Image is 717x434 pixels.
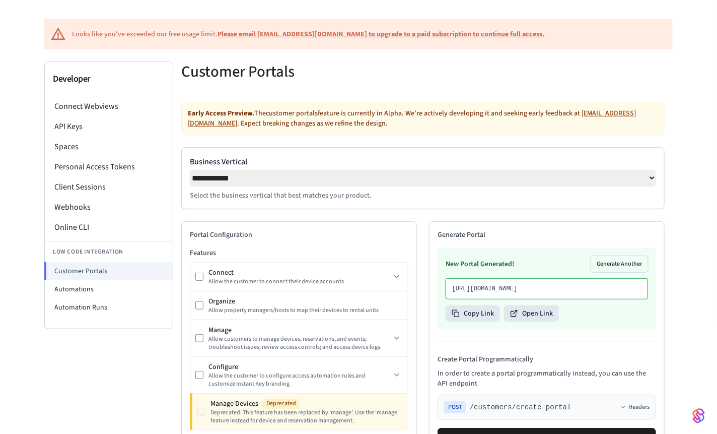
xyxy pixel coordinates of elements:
h3: Developer [53,72,165,86]
h4: Create Portal Programmatically [438,354,656,364]
div: Organize [208,296,403,306]
button: Headers [620,403,650,411]
li: Webhooks [45,197,173,217]
strong: Early Access Preview. [188,108,254,118]
div: Allow property managers/hosts to map their devices to rental units [208,306,403,315]
li: Customer Portals [44,262,173,280]
a: [EMAIL_ADDRESS][DOMAIN_NAME] [188,108,636,129]
li: API Keys [45,116,173,137]
h2: Portal Configuration [190,230,408,240]
h3: New Portal Generated! [446,259,514,269]
div: Allow the customer to connect their device accounts [208,278,391,286]
span: Deprecated [262,399,300,409]
h5: Customer Portals [181,61,417,82]
li: Automation Runs [45,298,173,317]
li: Client Sessions [45,177,173,197]
p: In order to create a portal programmatically instead, you can use the API endpoint [438,368,656,389]
li: Personal Access Tokens [45,157,173,177]
div: Connect [208,268,391,278]
button: Generate Another [591,256,648,272]
div: Manage [208,325,391,335]
h3: Features [190,248,408,258]
li: Low Code Integration [45,241,173,262]
h2: Generate Portal [438,230,656,240]
div: Allow the customer to configure access automation rules and customize Instant Key branding [208,372,391,388]
span: POST [444,401,466,413]
button: Copy Link [446,305,500,322]
li: Spaces [45,137,173,157]
li: Automations [45,280,173,298]
li: Connect Webviews [45,96,173,116]
img: SeamLogoGradient.69752ec5.svg [693,408,705,424]
div: Manage Devices [210,399,403,409]
div: Allow customers to manage devices, reservations, and events; troubleshoot issues; review access c... [208,335,391,351]
a: Please email [EMAIL_ADDRESS][DOMAIN_NAME] to upgrade to a paid subscription to continue full access. [218,29,544,39]
label: Business Vertical [190,156,656,168]
div: Looks like you've exceeded our free usage limit. [72,29,544,40]
div: Configure [208,362,391,372]
p: Select the business vertical that best matches your product. [190,191,656,201]
p: [URL][DOMAIN_NAME] [452,285,641,293]
span: /customers/create_portal [470,402,571,412]
div: Deprecated: This feature has been replaced by 'manage'. Use the 'manage' feature instead for devi... [210,409,403,425]
div: The customer portals feature is currently in Alpha. We're actively developing it and seeking earl... [181,102,665,135]
button: Open Link [504,305,559,322]
li: Online CLI [45,217,173,237]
